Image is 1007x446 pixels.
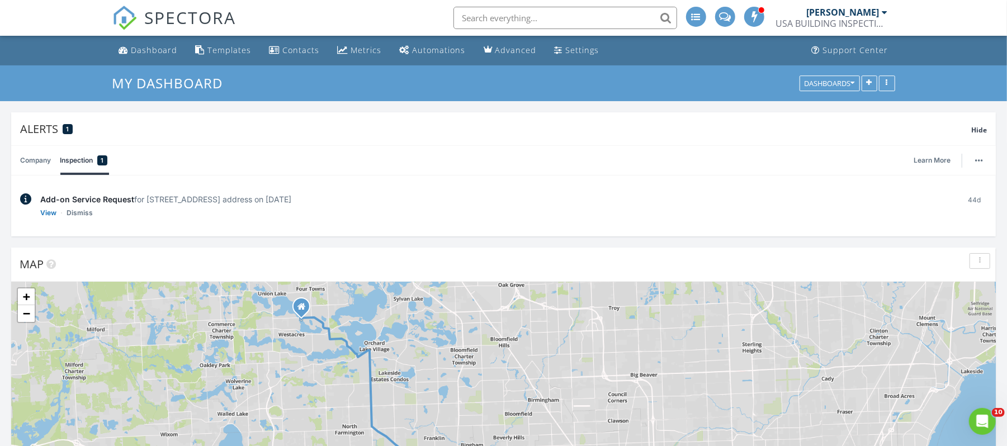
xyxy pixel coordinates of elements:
a: Settings [550,40,604,61]
div: Alerts [20,121,971,136]
a: Zoom in [18,288,35,305]
div: Templates [208,45,252,55]
a: Templates [191,40,256,61]
a: Inspection [60,146,107,175]
span: 10 [992,408,1005,417]
img: The Best Home Inspection Software - Spectora [112,6,137,30]
img: info-2c025b9f2229fc06645a.svg [20,193,31,205]
a: Contacts [265,40,324,61]
div: Metrics [351,45,382,55]
span: 1 [101,155,104,166]
div: Dashboards [805,79,855,87]
a: SPECTORA [112,15,237,39]
a: Dismiss [67,207,93,219]
div: Support Center [823,45,888,55]
span: Map [20,257,44,272]
button: Dashboards [800,75,860,91]
a: View [40,207,56,219]
iframe: Intercom live chat [969,408,996,435]
a: My Dashboard [112,74,233,92]
img: ellipsis-632cfdd7c38ec3a7d453.svg [975,159,983,162]
div: Dashboard [131,45,178,55]
span: SPECTORA [145,6,237,29]
a: Company [20,146,51,175]
a: Advanced [479,40,541,61]
a: Zoom out [18,305,35,322]
span: Add-on Service Request [40,194,134,204]
a: Dashboard [115,40,182,61]
a: Support Center [807,40,893,61]
input: Search everything... [453,7,677,29]
div: for [STREET_ADDRESS] address on [DATE] [40,193,953,205]
a: Metrics [333,40,386,61]
span: Hide [971,125,987,135]
div: Advanced [495,45,537,55]
div: [PERSON_NAME] [807,7,880,18]
span: 1 [67,125,69,133]
div: Contacts [283,45,320,55]
div: 44d [962,193,987,219]
a: Automations (Basic) [395,40,470,61]
div: Settings [566,45,599,55]
a: Learn More [914,155,957,166]
div: Automations [413,45,466,55]
div: USA BUILDING INSPECTIONS LLC [776,18,888,29]
div: 6941 Alden Dr, West Bloomfield MI 48324 [301,306,308,313]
